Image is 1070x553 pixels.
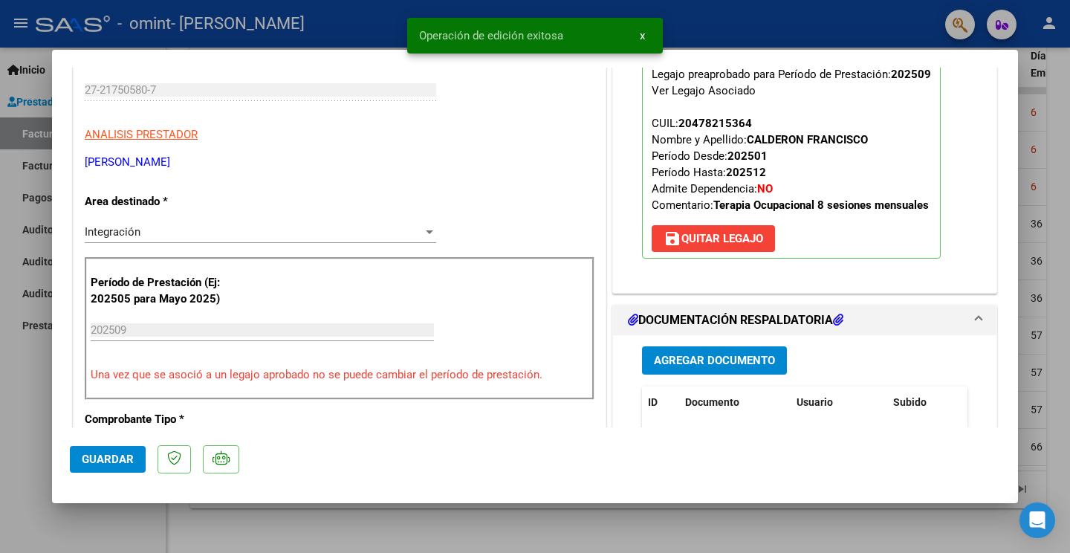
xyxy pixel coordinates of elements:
[891,68,931,81] strong: 202509
[628,311,843,329] h1: DOCUMENTACIÓN RESPALDATORIA
[91,366,588,384] p: Una vez que se asoció a un legajo aprobado no se puede cambiar el período de prestación.
[679,387,791,418] datatable-header-cell: Documento
[652,198,929,212] span: Comentario:
[726,166,766,179] strong: 202512
[640,29,645,42] span: x
[678,115,752,132] div: 20478215364
[727,149,768,163] strong: 202501
[654,355,775,368] span: Agregar Documento
[642,346,787,374] button: Agregar Documento
[82,453,134,466] span: Guardar
[652,83,756,99] div: Ver Legajo Asociado
[652,225,775,252] button: Quitar Legajo
[893,396,927,408] span: Subido
[747,133,868,146] strong: CALDERON FRANCISCO
[1019,502,1055,538] div: Open Intercom Messenger
[664,232,763,245] span: Quitar Legajo
[70,446,146,473] button: Guardar
[419,28,563,43] span: Operación de edición exitosa
[757,182,773,195] strong: NO
[85,154,594,171] p: [PERSON_NAME]
[91,274,240,308] p: Período de Prestación (Ej: 202505 para Mayo 2025)
[613,305,996,335] mat-expansion-panel-header: DOCUMENTACIÓN RESPALDATORIA
[642,61,941,259] p: Legajo preaprobado para Período de Prestación:
[642,387,679,418] datatable-header-cell: ID
[85,128,198,141] span: ANALISIS PRESTADOR
[797,396,833,408] span: Usuario
[85,193,238,210] p: Area destinado *
[85,411,238,428] p: Comprobante Tipo *
[664,230,681,248] mat-icon: save
[648,396,658,408] span: ID
[791,387,887,418] datatable-header-cell: Usuario
[85,225,140,239] span: Integración
[713,198,929,212] strong: Terapia Ocupacional 8 sesiones mensuales
[652,117,929,212] span: CUIL: Nombre y Apellido: Período Desde: Período Hasta: Admite Dependencia:
[685,396,739,408] span: Documento
[887,387,962,418] datatable-header-cell: Subido
[628,22,657,49] button: x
